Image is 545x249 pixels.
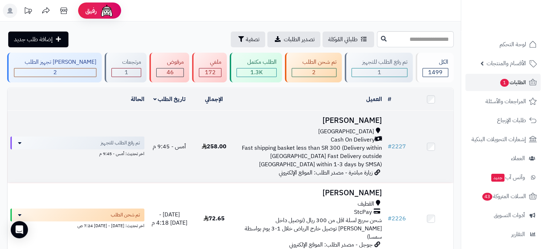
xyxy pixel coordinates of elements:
a: [PERSON_NAME] تجهيز الطلب 2 [6,53,103,82]
span: وآتس آب [491,172,525,182]
a: # [388,95,391,104]
span: 2 [312,68,316,77]
div: 1 [112,68,141,77]
a: تم شحن الطلب 2 [283,53,343,82]
div: اخر تحديث: [DATE] - [DATE] 7:24 ص [10,221,144,229]
span: طلبات الإرجاع [497,115,526,125]
a: تم رفع الطلب للتجهيز 1 [343,53,414,82]
span: زيارة مباشرة - مصدر الطلب: الموقع الإلكتروني [279,168,373,177]
span: 46 [167,68,174,77]
span: إشعارات التحويلات البنكية [472,134,526,144]
div: الكل [422,58,448,66]
span: StcPay [354,208,372,216]
span: تم شحن الطلب [111,211,140,219]
a: الكل1499 [414,53,455,82]
span: 1.3K [250,68,263,77]
div: الطلب مكتمل [236,58,277,66]
span: 1 [125,68,128,77]
a: الطلبات1 [465,74,541,91]
div: 172 [199,68,221,77]
div: مرفوض [156,58,184,66]
a: طلبات الإرجاع [465,112,541,129]
div: 46 [157,68,183,77]
span: رفيق [85,6,97,15]
span: Cash On Delivery [331,136,375,144]
a: تاريخ الطلب [153,95,186,104]
a: تحديثات المنصة [19,4,37,20]
a: طلباتي المُوكلة [322,32,374,47]
span: لوحة التحكم [499,39,526,49]
div: 2 [292,68,336,77]
div: 1 [352,68,407,77]
span: 1 [378,68,381,77]
span: تم رفع الطلب للتجهيز [101,139,140,147]
a: الإجمالي [205,95,223,104]
span: أدوات التسويق [494,210,525,220]
span: أمس - 9:45 م [153,142,186,151]
a: مرفوض 46 [148,53,191,82]
a: #2226 [388,214,406,223]
a: الحالة [131,95,144,104]
a: أدوات التسويق [465,207,541,224]
a: ملغي 172 [191,53,228,82]
span: 2 [53,68,57,77]
div: اخر تحديث: أمس - 9:45 م [10,149,144,157]
a: وآتس آبجديد [465,169,541,186]
div: ملغي [199,58,221,66]
span: # [388,142,392,151]
span: Fast shipping basket less than SR 300 (Delivery within [GEOGRAPHIC_DATA] Fast Delivery outside [G... [242,144,382,169]
a: الطلب مكتمل 1.3K [228,53,283,82]
span: 1499 [428,68,443,77]
a: تصدير الطلبات [267,32,320,47]
div: مرتجعات [111,58,141,66]
span: [DATE] - [DATE] 4:18 م [152,210,187,227]
span: 258.00 [202,142,226,151]
span: الطلبات [499,77,526,87]
span: 1 [500,79,509,87]
h3: [PERSON_NAME] [239,189,382,197]
span: 43 [482,193,492,201]
img: ai-face.png [100,4,114,18]
span: [GEOGRAPHIC_DATA] [318,128,374,136]
span: الأقسام والمنتجات [487,58,526,68]
a: لوحة التحكم [465,36,541,53]
span: 172 [205,68,215,77]
a: التقارير [465,226,541,243]
div: تم شحن الطلب [292,58,336,66]
span: 72.65 [204,214,225,223]
span: السلات المتروكة [482,191,526,201]
a: مرتجعات 1 [103,53,148,82]
a: #2227 [388,142,406,151]
span: # [388,214,392,223]
span: شحن سريع لسلة اقل من 300 ريال (توصيل داخل [PERSON_NAME] توصيل خارج الرياض خلال 1-3 يوم بواسطة سمسا) [245,216,382,241]
a: العميل [366,95,382,104]
a: العملاء [465,150,541,167]
a: إشعارات التحويلات البنكية [465,131,541,148]
h3: [PERSON_NAME] [239,116,382,125]
a: السلات المتروكة43 [465,188,541,205]
span: المراجعات والأسئلة [486,96,526,106]
div: 1275 [237,68,276,77]
span: جديد [491,174,505,182]
span: العملاء [511,153,525,163]
a: إضافة طلب جديد [8,32,68,47]
div: [PERSON_NAME] تجهيز الطلب [14,58,96,66]
span: التقارير [511,229,525,239]
div: تم رفع الطلب للتجهيز [352,58,407,66]
span: إضافة طلب جديد [14,35,53,44]
div: 2 [14,68,96,77]
span: القطيف [358,200,374,208]
span: طلباتي المُوكلة [328,35,358,44]
a: المراجعات والأسئلة [465,93,541,110]
span: تصفية [246,35,259,44]
span: تصدير الطلبات [284,35,315,44]
button: تصفية [231,32,265,47]
div: Open Intercom Messenger [11,221,28,238]
span: جوجل - مصدر الطلب: الموقع الإلكتروني [289,240,373,249]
